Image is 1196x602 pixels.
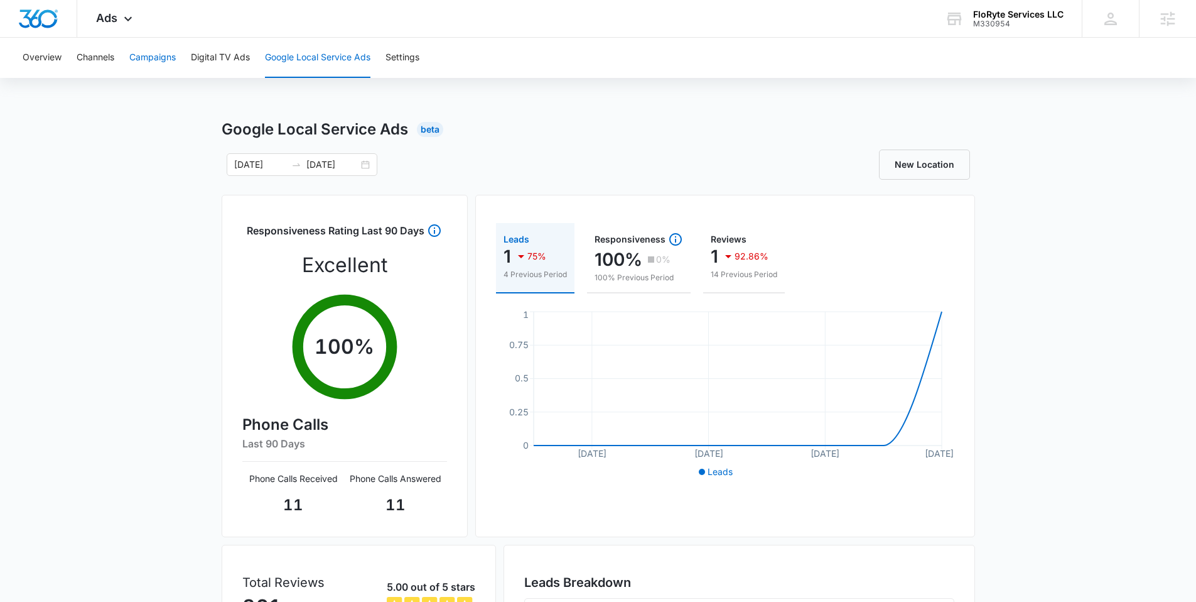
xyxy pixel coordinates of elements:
[509,339,529,350] tspan: 0.75
[247,223,424,245] h3: Responsiveness Rating Last 90 Days
[973,9,1064,19] div: account name
[302,250,387,280] p: Excellent
[504,246,511,266] p: 1
[527,252,546,261] p: 75%
[515,373,529,383] tspan: 0.5
[242,573,325,592] p: Total Reviews
[96,11,117,25] span: Ads
[242,494,345,517] p: 11
[417,122,443,137] div: Beta
[222,118,408,141] h1: Google Local Service Ads
[191,38,250,78] button: Digital TV Ads
[811,448,839,459] tspan: [DATE]
[509,407,529,417] tspan: 0.25
[33,33,138,43] div: Domain: [DOMAIN_NAME]
[291,160,301,170] span: to
[242,436,447,451] h6: Last 90 Days
[35,20,62,30] div: v 4.0.25
[595,249,642,270] p: 100%
[504,235,567,244] div: Leads
[711,235,777,244] div: Reviews
[77,38,114,78] button: Channels
[20,20,30,30] img: logo_orange.svg
[523,440,529,451] tspan: 0
[345,494,447,517] p: 11
[387,579,475,594] p: 5.00 out of 5 stars
[656,255,671,264] p: 0%
[577,448,606,459] tspan: [DATE]
[129,38,176,78] button: Campaigns
[708,466,733,477] span: Leads
[20,33,30,43] img: website_grey.svg
[595,272,683,283] p: 100% Previous Period
[48,74,112,82] div: Domain Overview
[125,73,135,83] img: tab_keywords_by_traffic_grey.svg
[34,73,44,83] img: tab_domain_overview_orange.svg
[291,160,301,170] span: swap-right
[385,38,419,78] button: Settings
[879,150,970,180] a: New Location
[694,448,723,459] tspan: [DATE]
[234,158,286,172] input: Start date
[306,158,358,172] input: End date
[504,269,567,280] p: 4 Previous Period
[973,19,1064,28] div: account id
[595,232,683,247] div: Responsiveness
[139,74,212,82] div: Keywords by Traffic
[265,38,370,78] button: Google Local Service Ads
[242,413,447,436] h4: Phone Calls
[735,252,768,261] p: 92.86%
[523,309,529,320] tspan: 1
[315,332,374,362] p: 100 %
[23,38,62,78] button: Overview
[711,246,718,266] p: 1
[242,472,345,485] p: Phone Calls Received
[345,472,447,485] p: Phone Calls Answered
[711,269,777,280] p: 14 Previous Period
[524,573,954,592] h3: Leads Breakdown
[925,448,954,459] tspan: [DATE]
